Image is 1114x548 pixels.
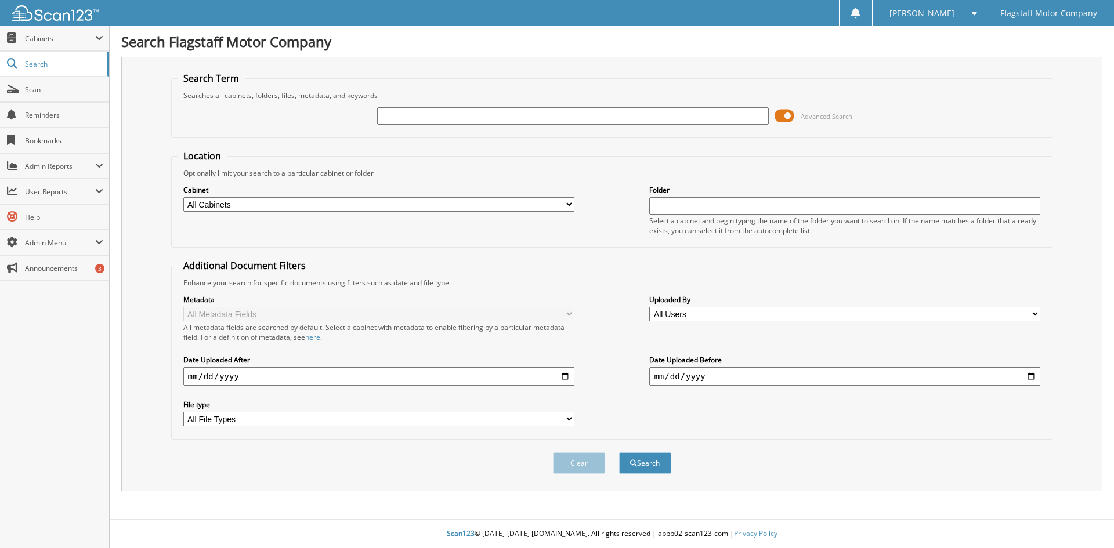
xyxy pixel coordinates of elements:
[553,452,605,474] button: Clear
[178,72,245,85] legend: Search Term
[183,322,574,342] div: All metadata fields are searched by default. Select a cabinet with metadata to enable filtering b...
[25,263,103,273] span: Announcements
[25,34,95,43] span: Cabinets
[305,332,320,342] a: here
[1000,10,1097,17] span: Flagstaff Motor Company
[183,185,574,195] label: Cabinet
[121,32,1102,51] h1: Search Flagstaff Motor Company
[25,59,102,69] span: Search
[183,367,574,386] input: start
[25,110,103,120] span: Reminders
[110,520,1114,548] div: © [DATE]-[DATE] [DOMAIN_NAME]. All rights reserved | appb02-scan123-com |
[25,187,95,197] span: User Reports
[178,278,1047,288] div: Enhance your search for specific documents using filters such as date and file type.
[178,90,1047,100] div: Searches all cabinets, folders, files, metadata, and keywords
[619,452,671,474] button: Search
[25,238,95,248] span: Admin Menu
[12,5,99,21] img: scan123-logo-white.svg
[183,400,574,409] label: File type
[25,136,103,146] span: Bookmarks
[178,150,227,162] legend: Location
[649,185,1040,195] label: Folder
[889,10,954,17] span: [PERSON_NAME]
[178,259,312,272] legend: Additional Document Filters
[25,212,103,222] span: Help
[183,355,574,365] label: Date Uploaded After
[95,264,104,273] div: 3
[649,367,1040,386] input: end
[447,528,475,538] span: Scan123
[25,161,95,171] span: Admin Reports
[649,295,1040,304] label: Uploaded By
[183,295,574,304] label: Metadata
[178,168,1047,178] div: Optionally limit your search to a particular cabinet or folder
[649,216,1040,235] div: Select a cabinet and begin typing the name of the folder you want to search in. If the name match...
[649,355,1040,365] label: Date Uploaded Before
[801,112,852,121] span: Advanced Search
[734,528,777,538] a: Privacy Policy
[25,85,103,95] span: Scan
